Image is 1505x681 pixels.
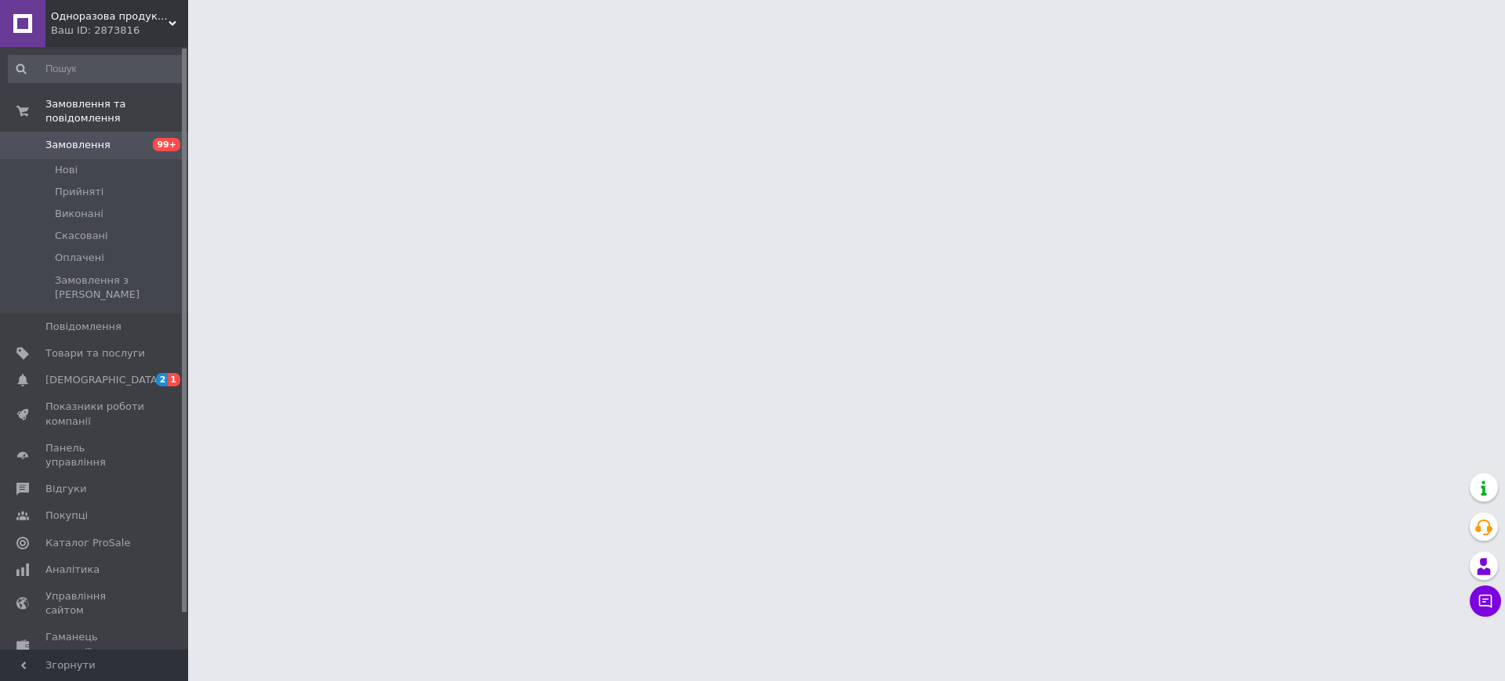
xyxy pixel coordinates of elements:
span: Замовлення та повідомлення [45,97,188,125]
span: Виконані [55,207,103,221]
span: Прийняті [55,185,103,199]
span: Панель управління [45,441,145,469]
input: Пошук [8,55,185,83]
span: Гаманець компанії [45,630,145,658]
span: 2 [156,373,169,386]
span: Замовлення [45,138,111,152]
span: Нові [55,163,78,177]
span: Оплачені [55,251,104,265]
span: Скасовані [55,229,108,243]
span: Відгуки [45,482,86,496]
span: Показники роботи компанії [45,400,145,428]
button: Чат з покупцем [1470,585,1501,617]
span: Товари та послуги [45,346,145,360]
span: Повідомлення [45,320,121,334]
span: Аналітика [45,563,100,577]
span: 99+ [153,138,180,151]
span: Покупці [45,509,88,523]
span: Каталог ProSale [45,536,130,550]
span: 1 [168,373,180,386]
span: Одноразова продукція [51,9,169,24]
span: [DEMOGRAPHIC_DATA] [45,373,161,387]
span: Управління сайтом [45,589,145,618]
div: Ваш ID: 2873816 [51,24,188,38]
span: Замовлення з [PERSON_NAME] [55,273,183,302]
